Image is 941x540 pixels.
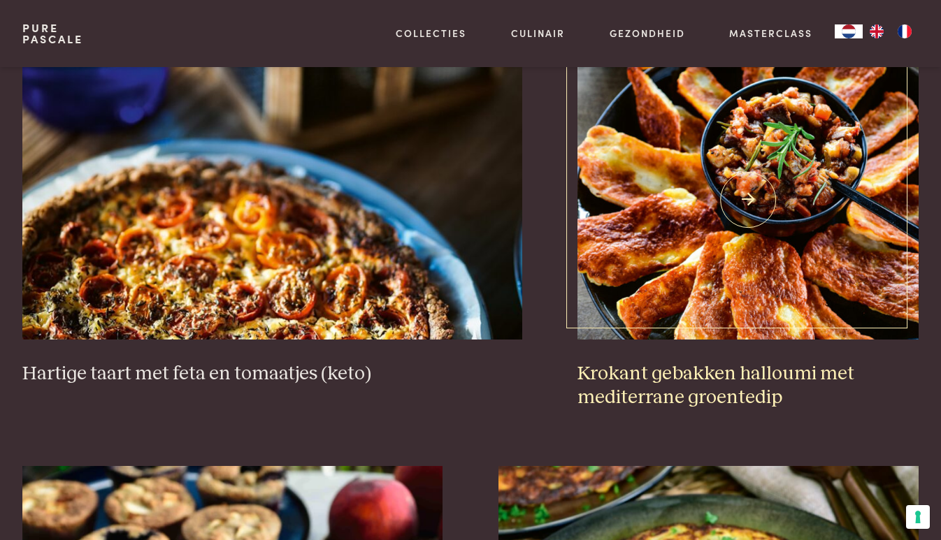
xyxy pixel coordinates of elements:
[863,24,891,38] a: EN
[863,24,919,38] ul: Language list
[729,26,812,41] a: Masterclass
[906,505,930,529] button: Uw voorkeuren voor toestemming voor trackingtechnologieën
[891,24,919,38] a: FR
[511,26,565,41] a: Culinair
[396,26,466,41] a: Collecties
[835,24,863,38] div: Language
[22,362,522,386] h3: Hartige taart met feta en tomaatjes (keto)
[577,362,919,410] h3: Krokant gebakken halloumi met mediterrane groentedip
[577,60,919,340] img: Krokant gebakken halloumi met mediterrane groentedip
[835,24,919,38] aside: Language selected: Nederlands
[22,60,522,386] a: Hartige taart met feta en tomaatjes (keto) Hartige taart met feta en tomaatjes (keto)
[22,22,83,45] a: PurePascale
[22,60,522,340] img: Hartige taart met feta en tomaatjes (keto)
[610,26,685,41] a: Gezondheid
[577,60,919,410] a: Krokant gebakken halloumi met mediterrane groentedip Krokant gebakken halloumi met mediterrane gr...
[835,24,863,38] a: NL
